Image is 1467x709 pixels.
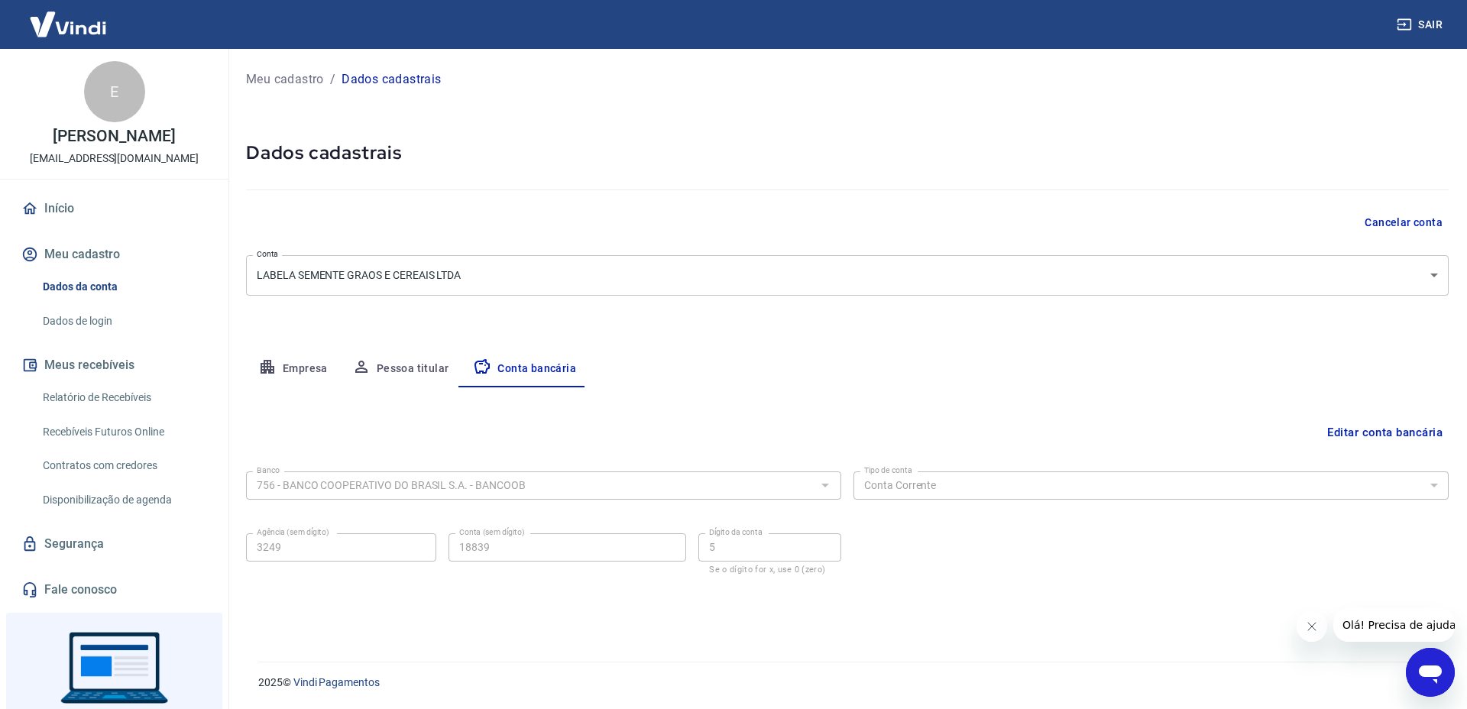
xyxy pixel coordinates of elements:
[257,465,280,476] label: Banco
[1394,11,1449,39] button: Sair
[18,573,210,607] a: Fale conosco
[293,676,380,688] a: Vindi Pagamentos
[37,484,210,516] a: Disponibilização de agenda
[258,675,1430,691] p: 2025 ©
[37,306,210,337] a: Dados de login
[246,141,1449,165] h5: Dados cadastrais
[257,526,329,538] label: Agência (sem dígito)
[709,526,763,538] label: Dígito da conta
[30,151,199,167] p: [EMAIL_ADDRESS][DOMAIN_NAME]
[461,351,588,387] button: Conta bancária
[342,70,441,89] p: Dados cadastrais
[1333,608,1455,642] iframe: Mensagem da empresa
[246,255,1449,296] div: LABELA SEMENTE GRAOS E CEREAIS LTDA
[18,192,210,225] a: Início
[257,248,278,260] label: Conta
[340,351,461,387] button: Pessoa titular
[37,416,210,448] a: Recebíveis Futuros Online
[246,70,324,89] a: Meu cadastro
[53,128,175,144] p: [PERSON_NAME]
[330,70,335,89] p: /
[246,351,340,387] button: Empresa
[18,348,210,382] button: Meus recebíveis
[864,465,912,476] label: Tipo de conta
[37,382,210,413] a: Relatório de Recebíveis
[37,271,210,303] a: Dados da conta
[9,11,128,23] span: Olá! Precisa de ajuda?
[1297,611,1327,642] iframe: Fechar mensagem
[459,526,525,538] label: Conta (sem dígito)
[709,565,831,575] p: Se o dígito for x, use 0 (zero)
[18,1,118,47] img: Vindi
[1321,418,1449,447] button: Editar conta bancária
[18,238,210,271] button: Meu cadastro
[1359,209,1449,237] button: Cancelar conta
[84,61,145,122] div: E
[18,527,210,561] a: Segurança
[37,450,210,481] a: Contratos com credores
[1406,648,1455,697] iframe: Botão para abrir a janela de mensagens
